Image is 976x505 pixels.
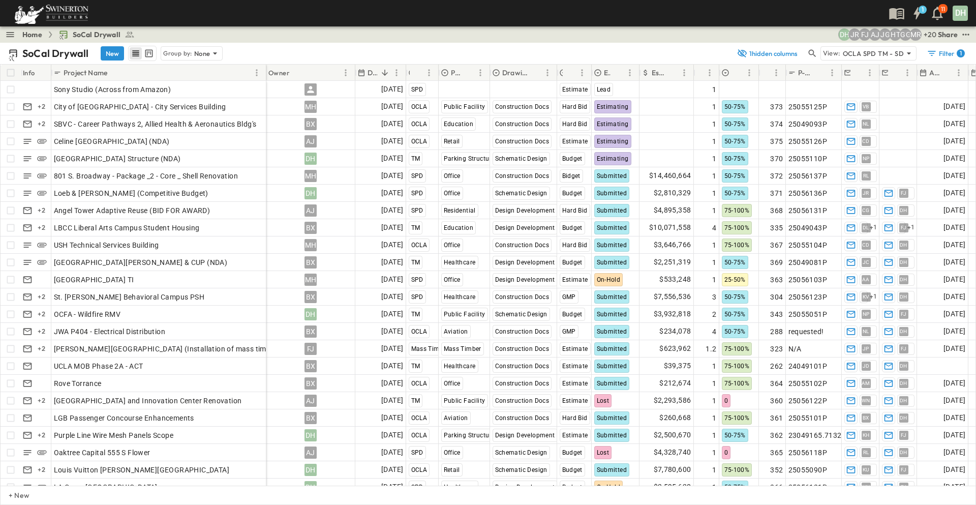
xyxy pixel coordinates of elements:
[732,67,743,78] button: Sort
[54,136,170,146] span: Celine [GEOGRAPHIC_DATA] (NDA)
[704,67,716,79] button: Menu
[495,172,550,180] span: Construction Docs
[444,138,460,145] span: Retail
[502,68,528,78] p: Drawing Status
[907,223,915,233] span: + 1
[924,29,934,40] p: + 20
[943,101,965,112] span: [DATE]
[770,275,783,285] span: 363
[36,308,48,320] div: + 2
[444,190,461,197] span: Office
[463,67,474,78] button: Sort
[678,67,690,79] button: Menu
[381,291,403,303] span: [DATE]
[54,102,226,112] span: City of [GEOGRAPHIC_DATA] - City Services Building
[128,46,157,61] div: table view
[562,190,583,197] span: Budget
[597,138,629,145] span: Estimating
[495,121,550,128] span: Construction Docs
[54,309,121,319] span: OCFA - Wildfire RMV
[788,292,828,302] span: 25056123P
[444,311,485,318] span: Public Facility
[562,276,588,283] span: Estimate
[770,154,783,164] span: 370
[340,67,352,79] button: Menu
[597,172,627,180] span: Submitted
[843,48,904,58] p: OCLA SPD TM - SD
[943,135,965,147] span: [DATE]
[597,103,629,110] span: Estimating
[495,155,547,162] span: Schematic Design
[444,293,476,301] span: Healthcare
[109,67,120,78] button: Sort
[597,311,627,318] span: Submitted
[899,28,911,41] div: Gerrad Gerber (gerrad.gerber@swinerton.com)
[304,187,317,199] div: DH
[304,118,317,130] div: BX
[863,175,869,176] span: RL
[304,274,317,286] div: MH
[304,204,317,217] div: AJ
[770,171,783,181] span: 372
[597,242,627,249] span: Submitted
[909,28,922,41] div: Meghana Raj (meghana.raj@swinerton.com)
[724,207,750,214] span: 75-100%
[381,170,403,182] span: [DATE]
[444,224,474,231] span: Education
[712,171,716,181] span: 1
[23,58,35,87] div: Info
[381,274,403,285] span: [DATE]
[848,28,861,41] div: Joshua Russell (joshua.russell@swinerton.com)
[58,29,135,40] a: SoCal Drywall
[788,136,828,146] span: 25055126P
[541,67,554,79] button: Menu
[770,205,783,216] span: 368
[411,242,428,249] span: OCLA
[36,204,48,217] div: + 2
[864,67,876,79] button: Menu
[712,275,716,285] span: 1
[907,4,927,22] button: 1
[654,256,691,268] span: $2,251,319
[495,138,550,145] span: Construction Docs
[863,296,869,297] span: KV
[54,171,238,181] span: 801 S. Broadway - Package _2 - Core _ Shell Renovation
[770,223,783,233] span: 335
[788,309,828,319] span: 25055051P
[194,48,210,58] p: None
[654,239,691,251] span: $3,646,766
[788,240,828,250] span: 25055104P
[304,308,317,320] div: DH
[411,86,423,93] span: SPD
[444,276,461,283] span: Office
[952,5,969,22] button: DH
[900,279,907,280] span: DH
[659,325,691,337] span: $234,078
[54,257,228,268] span: [GEOGRAPHIC_DATA][PERSON_NAME] & CUP (NDA)
[770,67,782,79] button: Menu
[304,170,317,182] div: MH
[852,67,864,78] button: Sort
[900,296,907,297] span: DH
[712,223,716,233] span: 4
[922,6,924,14] h6: 1
[381,256,403,268] span: [DATE]
[411,259,420,266] span: TM
[54,275,134,285] span: [GEOGRAPHIC_DATA] TI
[929,68,939,78] p: Anticipated Start
[788,154,828,164] span: 25055110P
[54,223,200,233] span: LBCC Liberal Arts Campus Student Housing
[788,188,828,198] span: 25056136P
[712,205,716,216] span: 1
[381,204,403,216] span: [DATE]
[381,239,403,251] span: [DATE]
[613,67,624,78] button: Sort
[565,67,576,78] button: Sort
[562,311,583,318] span: Budget
[495,276,555,283] span: Design Development
[562,86,588,93] span: Estimate
[495,190,547,197] span: Schematic Design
